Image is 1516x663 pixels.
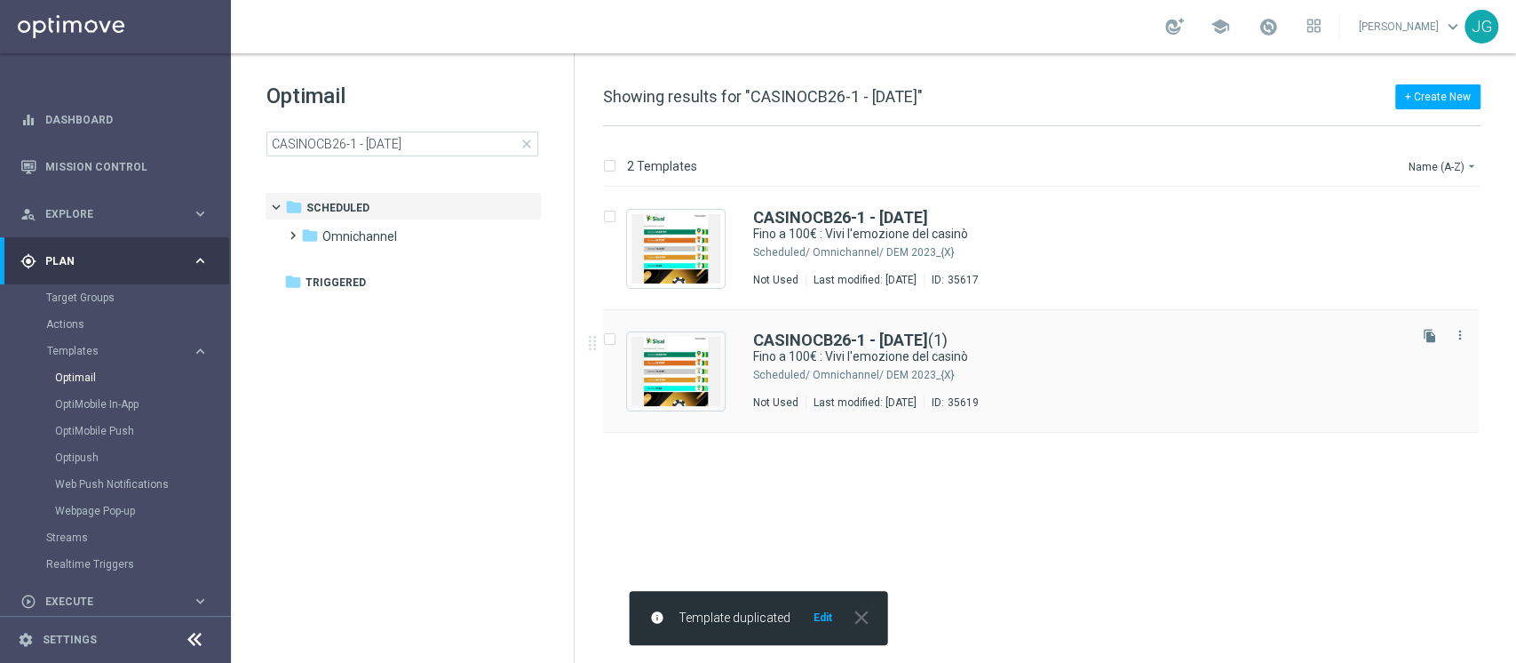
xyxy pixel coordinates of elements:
[948,395,979,410] div: 35619
[47,346,174,356] span: Templates
[753,245,810,260] div: Scheduled/
[753,331,928,349] b: CASINOCB26-1 - [DATE]
[948,273,979,287] div: 35617
[924,395,979,410] div: ID:
[1395,84,1480,109] button: + Create New
[192,205,209,222] i: keyboard_arrow_right
[1451,324,1469,346] button: more_vert
[55,504,185,518] a: Webpage Pop-up
[192,252,209,269] i: keyboard_arrow_right
[806,273,924,287] div: Last modified: [DATE]
[1210,17,1230,36] span: school
[55,477,185,491] a: Web Push Notifications
[679,611,790,626] span: Template duplicated
[20,112,36,128] i: equalizer
[20,253,36,269] i: gps_fixed
[285,198,303,216] i: folder
[1418,324,1441,347] button: file_copy
[850,606,873,629] i: close
[650,611,664,625] i: info
[284,273,302,291] i: folder
[301,227,319,244] i: folder
[46,284,229,311] div: Target Groups
[55,451,185,465] a: Optipush
[20,595,210,609] button: play_circle_outline Execute keyboard_arrow_right
[520,137,534,151] span: close
[20,207,210,221] button: person_search Explore keyboard_arrow_right
[753,348,1363,365] a: Fino a 100€ : Vivi l'emozione del casinò
[585,310,1512,433] div: Press SPACE to select this row.
[20,206,192,222] div: Explore
[848,611,873,625] button: close
[753,273,798,287] div: Not Used
[46,291,185,305] a: Target Groups
[753,208,928,227] b: CASINOCB26-1 - [DATE]
[753,226,1404,243] div: Fino a 100€ : Vivi l'emozione del casinò
[266,132,538,156] input: Search Template
[753,226,1363,243] a: Fino a 100€ : Vivi l'emozione del casinò
[192,593,209,610] i: keyboard_arrow_right
[1464,159,1479,173] i: arrow_drop_down
[46,531,185,545] a: Streams
[20,160,210,174] button: Mission Control
[266,82,538,110] h1: Optimail
[20,96,209,143] div: Dashboard
[1464,10,1498,44] div: JG
[627,158,697,174] p: 2 Templates
[46,557,185,571] a: Realtime Triggers
[45,96,209,143] a: Dashboard
[43,635,97,645] a: Settings
[192,343,209,360] i: keyboard_arrow_right
[306,275,366,291] span: Triggered
[20,594,36,610] i: play_circle_outline
[306,200,369,216] span: Scheduled
[322,228,397,244] span: Omnichannel
[45,596,192,607] span: Execute
[55,444,229,471] div: Optipush
[753,210,928,226] a: CASINOCB26-1 - [DATE]
[753,395,798,410] div: Not Used
[20,143,209,190] div: Mission Control
[46,317,185,331] a: Actions
[46,344,210,358] button: Templates keyboard_arrow_right
[812,611,834,625] button: Edit
[55,424,185,438] a: OptiMobile Push
[585,188,1512,310] div: Press SPACE to select this row.
[924,273,979,287] div: ID:
[55,391,229,418] div: OptiMobile In-App
[55,371,185,385] a: Optimail
[55,498,229,524] div: Webpage Pop-up
[55,471,229,498] div: Web Push Notifications
[1407,156,1480,177] button: Name (A-Z)arrow_drop_down
[813,368,1404,382] div: Scheduled/Omnichannel/DEM 2023_{X}
[45,143,209,190] a: Mission Control
[46,311,229,338] div: Actions
[753,368,810,382] div: Scheduled/
[813,245,1404,260] div: Scheduled/Omnichannel/DEM 2023_{X}
[20,254,210,268] button: gps_fixed Plan keyboard_arrow_right
[631,214,720,284] img: 35617.jpeg
[1443,17,1463,36] span: keyboard_arrow_down
[55,418,229,444] div: OptiMobile Push
[46,338,229,524] div: Templates
[1423,329,1437,343] i: file_copy
[806,395,924,410] div: Last modified: [DATE]
[631,337,720,406] img: 35619.jpeg
[47,346,192,356] div: Templates
[45,209,192,220] span: Explore
[753,348,1404,365] div: Fino a 100€ : Vivi l'emozione del casinò
[753,332,948,348] a: CASINOCB26-1 - [DATE](1)
[20,206,36,222] i: person_search
[1357,13,1464,40] a: [PERSON_NAME]keyboard_arrow_down
[20,594,192,610] div: Execute
[46,524,229,551] div: Streams
[20,113,210,127] button: equalizer Dashboard
[603,87,923,106] span: Showing results for "CASINOCB26-1 - [DATE]"
[1453,328,1467,342] i: more_vert
[55,397,185,411] a: OptiMobile In-App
